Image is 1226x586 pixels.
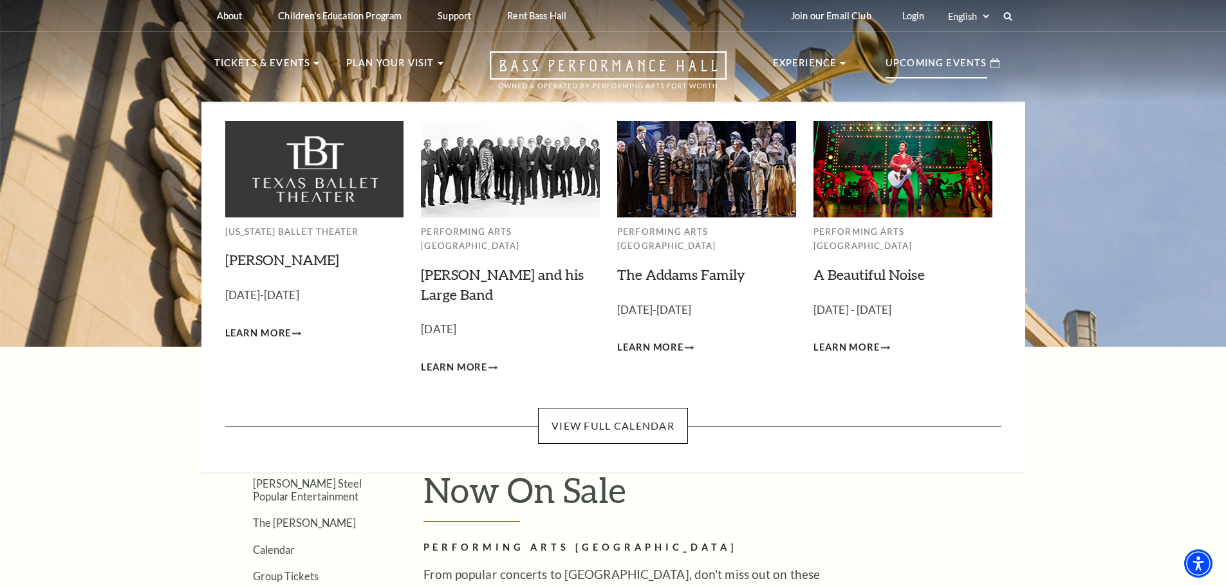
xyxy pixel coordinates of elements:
a: Group Tickets [253,570,319,582]
span: Learn More [813,340,880,356]
a: A Beautiful Noise [813,266,925,283]
p: Tickets & Events [214,55,311,78]
a: [PERSON_NAME] Steel Popular Entertainment [253,477,362,502]
h2: Performing Arts [GEOGRAPHIC_DATA] [423,540,842,556]
a: Learn More Peter Pan [225,325,302,342]
img: Texas Ballet Theater [225,121,404,217]
p: Plan Your Visit [346,55,434,78]
p: Performing Arts [GEOGRAPHIC_DATA] [421,224,600,253]
span: Learn More [421,360,487,376]
a: [PERSON_NAME] [225,251,339,268]
p: Support [438,10,471,21]
a: The [PERSON_NAME] [253,517,356,529]
a: Learn More A Beautiful Noise [813,340,890,356]
img: Performing Arts Fort Worth [421,121,600,217]
p: Children's Education Program [278,10,402,21]
a: View Full Calendar [538,408,688,444]
p: About [217,10,243,21]
p: [DATE]-[DATE] [617,301,796,320]
img: Performing Arts Fort Worth [813,121,992,217]
h1: Now On Sale [423,469,1012,522]
p: Experience [773,55,837,78]
a: [PERSON_NAME] and his Large Band [421,266,584,303]
select: Select: [945,10,991,23]
a: Learn More Lyle Lovett and his Large Band [421,360,497,376]
span: Learn More [617,340,683,356]
a: Calendar [253,544,295,556]
p: [DATE] - [DATE] [813,301,992,320]
p: [DATE] [421,320,600,339]
p: Rent Bass Hall [507,10,566,21]
div: Accessibility Menu [1184,549,1212,578]
img: Performing Arts Fort Worth [617,121,796,217]
p: Upcoming Events [886,55,987,78]
p: Performing Arts [GEOGRAPHIC_DATA] [813,224,992,253]
p: [DATE]-[DATE] [225,286,404,305]
p: [US_STATE] Ballet Theater [225,224,404,239]
a: Learn More The Addams Family [617,340,694,356]
a: The Addams Family [617,266,745,283]
span: Learn More [225,325,292,342]
p: Performing Arts [GEOGRAPHIC_DATA] [617,224,796,253]
a: Open this option [443,51,773,102]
